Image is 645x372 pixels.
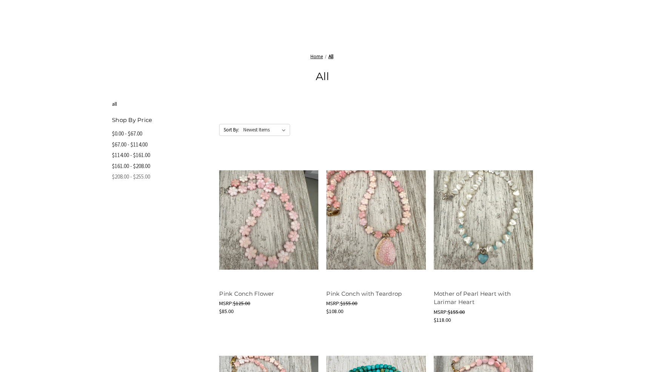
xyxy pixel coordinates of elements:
h1: All [112,68,533,84]
a: Mother of Pearl Heart with Larimar Heart [434,290,511,306]
a: $0.00 - $67.00 [112,128,211,139]
span: $85.00 [219,308,233,315]
span: $155.00 [340,300,357,307]
span: $108.00 [326,308,343,315]
a: Mother of Pearl Heart with Larimar Heart [434,154,533,286]
a: $67.00 - $114.00 [112,139,211,150]
nav: Breadcrumb [112,53,533,60]
a: $161.00 - $208.00 [112,161,211,172]
img: Pink Conch Flower [219,170,318,270]
img: Mother of Pearl Heart with Larimar Heart [434,170,533,270]
span: $155.00 [448,309,465,315]
label: Sort By: [220,124,239,136]
div: MSRP: [434,308,533,316]
a: Pink Conch Flower [219,154,318,286]
span: $125.00 [233,300,250,307]
h5: Shop By Price [112,116,211,125]
p: all [112,100,533,108]
a: All [329,53,333,60]
img: Pink Conch with Teardrop [326,170,425,270]
a: $114.00 - $161.00 [112,150,211,161]
div: MSRP: [219,299,318,307]
span: $118.00 [434,316,451,323]
a: $208.00 - $255.00 [112,171,211,182]
a: Pink Conch with Teardrop [326,290,402,297]
div: MSRP: [326,299,425,307]
a: Home [310,53,323,60]
a: Pink Conch Flower [219,290,274,297]
a: Pink Conch with Teardrop [326,154,425,286]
